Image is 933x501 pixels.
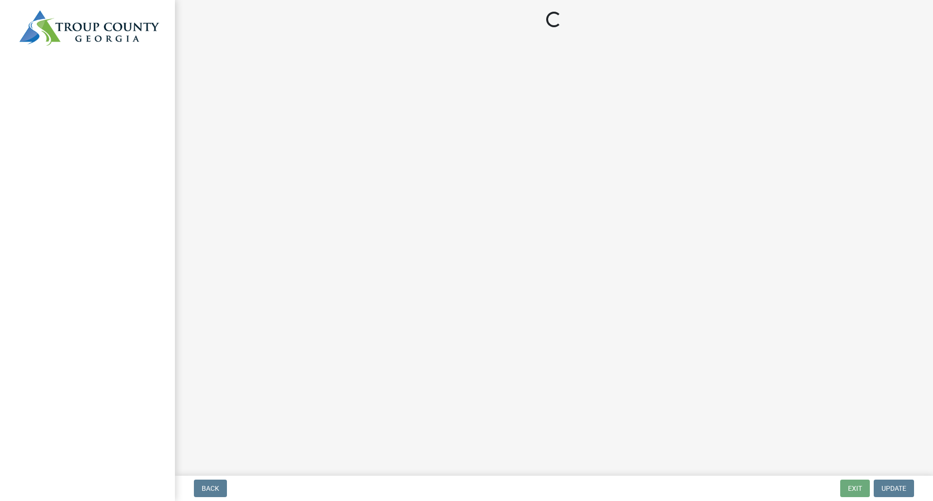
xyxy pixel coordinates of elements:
[202,484,219,492] span: Back
[881,484,906,492] span: Update
[194,480,227,497] button: Back
[874,480,914,497] button: Update
[840,480,870,497] button: Exit
[19,10,159,46] img: Troup County, Georgia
